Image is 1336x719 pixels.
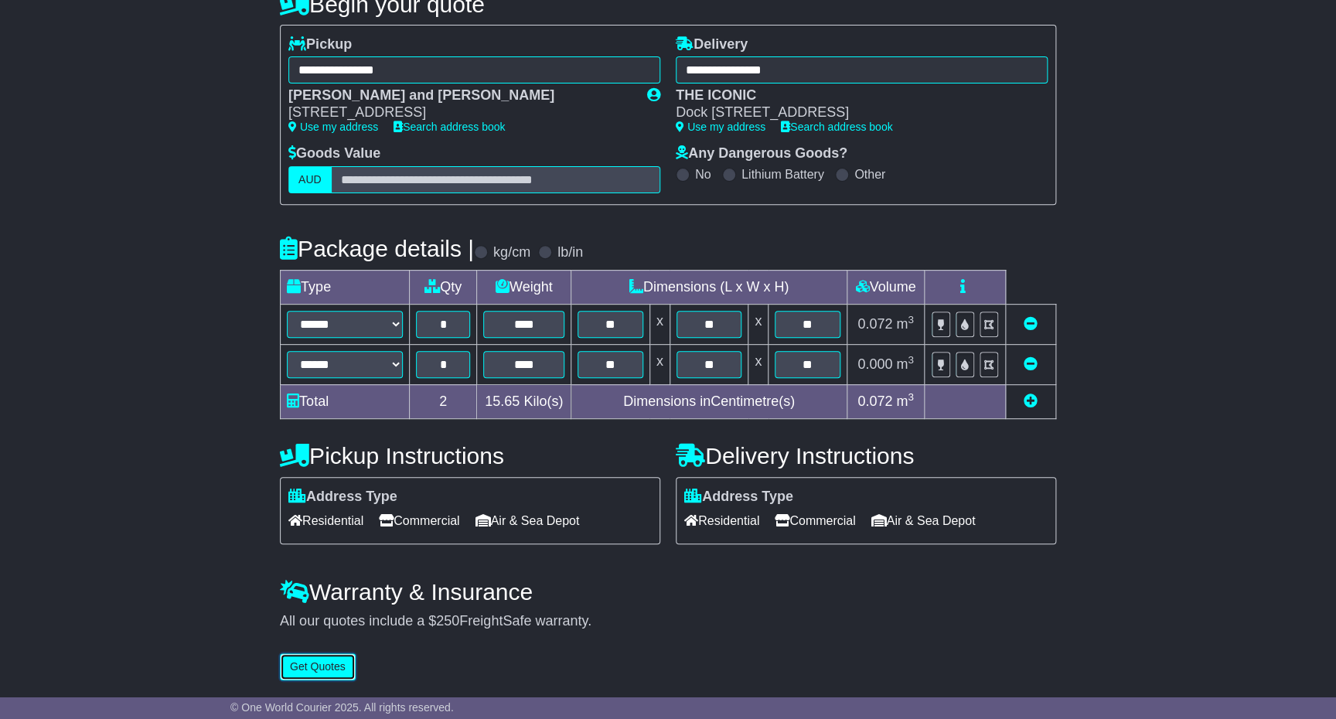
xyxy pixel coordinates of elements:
[741,167,824,182] label: Lithium Battery
[288,145,380,162] label: Goods Value
[288,489,397,506] label: Address Type
[281,270,410,304] td: Type
[288,121,378,133] a: Use my address
[871,509,976,533] span: Air & Sea Depot
[908,354,914,366] sup: 3
[649,344,670,384] td: x
[676,36,748,53] label: Delivery
[477,270,571,304] td: Weight
[288,87,632,104] div: [PERSON_NAME] and [PERSON_NAME]
[1024,316,1038,332] a: Remove this item
[280,613,1056,630] div: All our quotes include a $ FreightSafe warranty.
[280,653,356,680] button: Get Quotes
[288,36,352,53] label: Pickup
[280,579,1056,605] h4: Warranty & Insurance
[676,104,1032,121] div: Dock [STREET_ADDRESS]
[281,384,410,418] td: Total
[908,314,914,325] sup: 3
[847,270,924,304] td: Volume
[908,391,914,403] sup: 3
[896,356,914,372] span: m
[394,121,505,133] a: Search address book
[896,316,914,332] span: m
[477,384,571,418] td: Kilo(s)
[896,394,914,409] span: m
[1024,356,1038,372] a: Remove this item
[410,384,477,418] td: 2
[288,509,363,533] span: Residential
[676,145,847,162] label: Any Dangerous Goods?
[288,104,632,121] div: [STREET_ADDRESS]
[557,244,583,261] label: lb/in
[748,344,769,384] td: x
[288,166,332,193] label: AUD
[857,316,892,332] span: 0.072
[748,304,769,344] td: x
[775,509,855,533] span: Commercial
[676,121,765,133] a: Use my address
[571,270,847,304] td: Dimensions (L x W x H)
[230,701,454,714] span: © One World Courier 2025. All rights reserved.
[379,509,459,533] span: Commercial
[676,443,1056,469] h4: Delivery Instructions
[475,509,580,533] span: Air & Sea Depot
[280,236,474,261] h4: Package details |
[857,356,892,372] span: 0.000
[1024,394,1038,409] a: Add new item
[781,121,892,133] a: Search address book
[280,443,660,469] h4: Pickup Instructions
[854,167,885,182] label: Other
[410,270,477,304] td: Qty
[493,244,530,261] label: kg/cm
[571,384,847,418] td: Dimensions in Centimetre(s)
[857,394,892,409] span: 0.072
[436,613,459,629] span: 250
[695,167,711,182] label: No
[684,489,793,506] label: Address Type
[684,509,759,533] span: Residential
[485,394,520,409] span: 15.65
[649,304,670,344] td: x
[676,87,1032,104] div: THE ICONIC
